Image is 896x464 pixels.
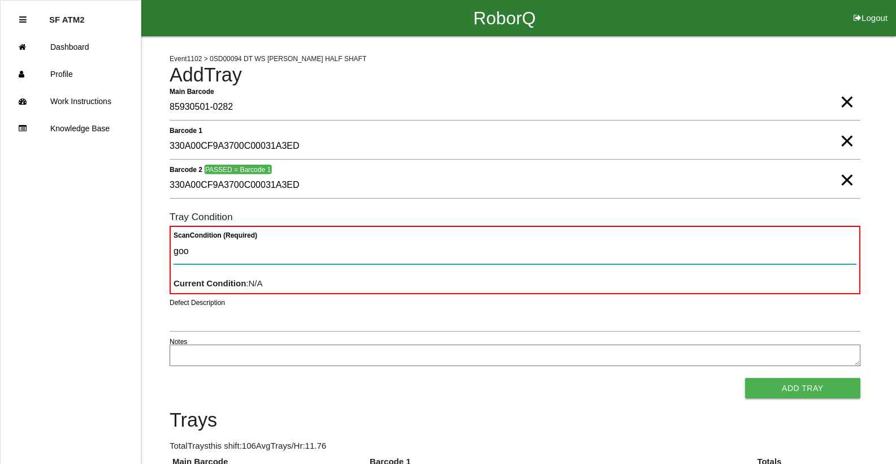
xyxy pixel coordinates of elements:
[49,6,85,24] p: SF ATM2
[1,115,141,142] a: Knowledge Base
[1,88,141,115] a: Work Instructions
[174,278,246,288] b: Current Condition
[174,278,263,288] span: : N/A
[839,157,854,180] span: Clear Input
[839,79,854,102] span: Clear Input
[1,33,141,61] a: Dashboard
[170,212,860,222] h6: Tray Condition
[170,440,860,453] p: Total Trays this shift: 106 Avg Trays /Hr: 11.76
[839,118,854,141] span: Clear Input
[19,6,27,33] div: Close
[170,55,366,63] span: Event 1102 > 0SD00094 DT WS [PERSON_NAME] HALF SHAFT
[170,165,202,173] b: Barcode 2
[170,87,214,95] b: Main Barcode
[170,126,202,134] b: Barcode 1
[174,231,257,239] b: Scan Condition (Required)
[170,337,187,347] label: Notes
[1,61,141,88] a: Profile
[170,298,225,308] label: Defect Description
[170,94,860,121] input: Required
[170,410,860,431] h4: Trays
[745,378,860,398] button: Add Tray
[170,65,860,86] h4: Add Tray
[204,165,271,174] span: PASSED = Barcode 1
